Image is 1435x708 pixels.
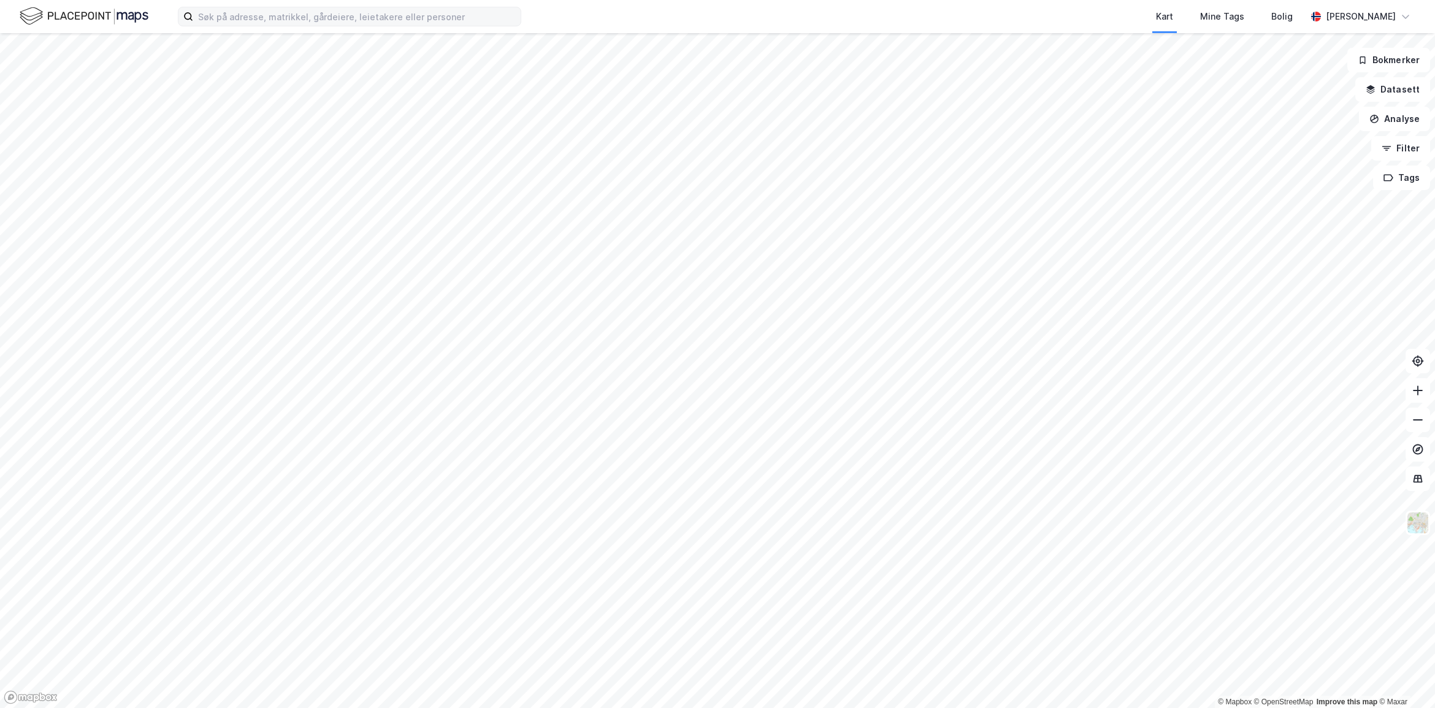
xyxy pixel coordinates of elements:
button: Bokmerker [1347,48,1430,72]
iframe: Chat Widget [1374,649,1435,708]
div: [PERSON_NAME] [1326,9,1396,24]
input: Søk på adresse, matrikkel, gårdeiere, leietakere eller personer [193,7,521,26]
button: Datasett [1355,77,1430,102]
img: Z [1406,511,1429,535]
button: Analyse [1359,107,1430,131]
img: logo.f888ab2527a4732fd821a326f86c7f29.svg [20,6,148,27]
a: Improve this map [1317,698,1377,706]
button: Tags [1373,166,1430,190]
div: Kart [1156,9,1173,24]
div: Bolig [1271,9,1293,24]
button: Filter [1371,136,1430,161]
a: OpenStreetMap [1254,698,1314,706]
a: Mapbox [1218,698,1252,706]
div: Kontrollprogram for chat [1374,649,1435,708]
div: Mine Tags [1200,9,1244,24]
a: Mapbox homepage [4,690,58,704]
